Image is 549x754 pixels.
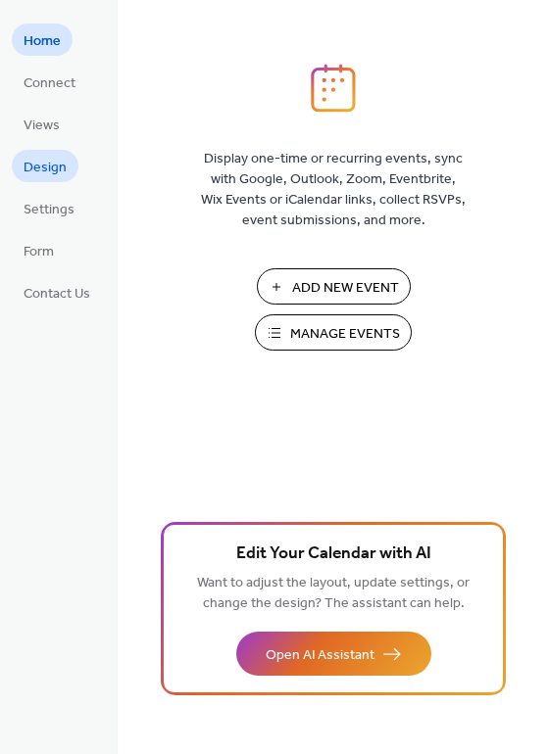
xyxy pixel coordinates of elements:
a: Form [12,234,66,266]
span: Form [24,242,54,262]
span: Open AI Assistant [266,645,374,666]
a: Design [12,150,78,182]
a: Home [12,24,73,56]
span: Contact Us [24,284,90,305]
button: Manage Events [255,314,412,351]
a: Connect [12,66,87,98]
span: Display one-time or recurring events, sync with Google, Outlook, Zoom, Eventbrite, Wix Events or ... [201,149,466,231]
span: Home [24,31,61,52]
span: Want to adjust the layout, update settings, or change the design? The assistant can help. [197,570,470,617]
span: Connect [24,73,75,94]
button: Add New Event [257,268,411,305]
a: Contact Us [12,276,102,308]
a: Views [12,108,72,140]
span: Edit Your Calendar with AI [236,541,431,568]
span: Settings [24,200,75,220]
span: Views [24,116,60,136]
span: Add New Event [292,278,399,299]
button: Open AI Assistant [236,632,431,676]
a: Settings [12,192,86,224]
img: logo_icon.svg [311,64,356,113]
span: Manage Events [290,324,400,345]
span: Design [24,158,67,178]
